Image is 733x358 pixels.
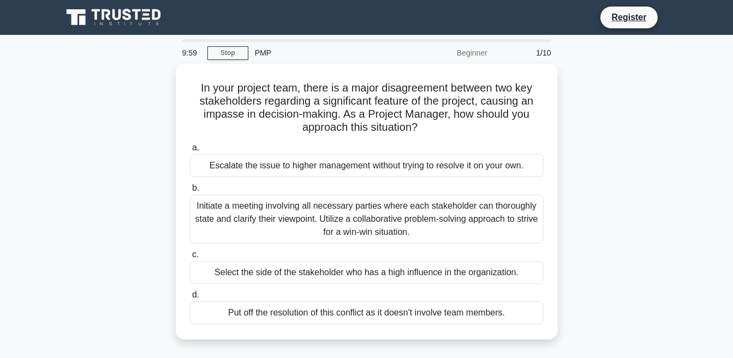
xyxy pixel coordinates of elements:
[190,301,544,324] div: Put off the resolution of this conflict as it doesn't involve team members.
[398,42,494,64] div: Beginner
[192,290,199,299] span: d.
[248,42,398,64] div: PMP
[190,195,544,244] div: Initiate a meeting involving all necessary parties where each stakeholder can thoroughly state an...
[207,46,248,60] a: Stop
[192,250,199,259] span: c.
[176,42,207,64] div: 9:59
[605,10,653,24] a: Register
[190,154,544,177] div: Escalate the issue to higher management without trying to resolve it on your own.
[494,42,558,64] div: 1/10
[192,143,199,152] span: a.
[189,81,545,135] h5: In your project team, there is a major disagreement between two key stakeholders regarding a sign...
[192,183,199,192] span: b.
[190,261,544,284] div: Select the side of the stakeholder who has a high influence in the organization.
